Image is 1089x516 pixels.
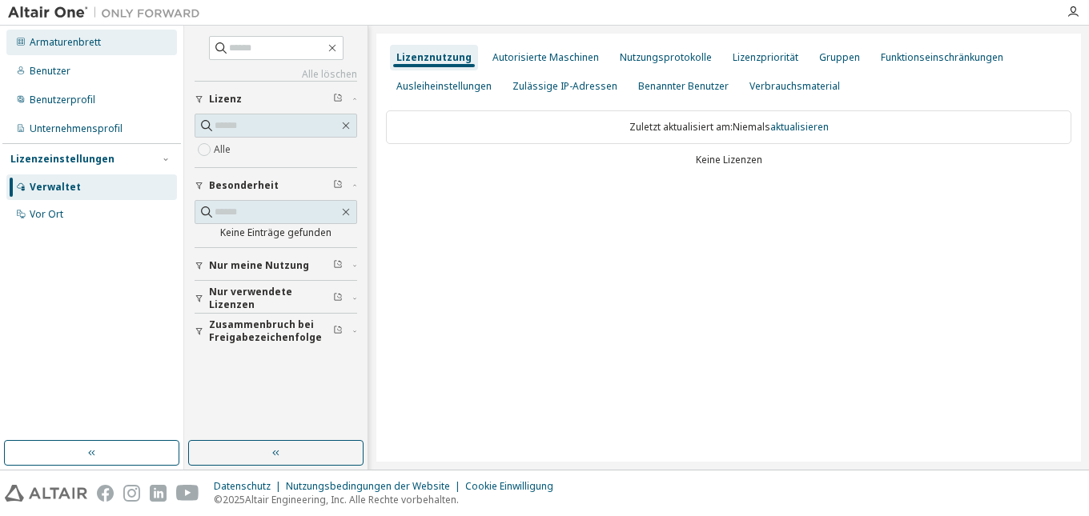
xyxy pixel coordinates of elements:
font: Keine Einträge gefunden [220,226,332,239]
font: aktualisieren [770,120,829,134]
font: Cookie Einwilligung [465,479,553,493]
button: Lizenz [195,82,357,117]
span: Filter löschen [333,93,343,106]
font: Vor Ort [30,207,63,221]
font: Nur verwendete Lizenzen [209,285,292,311]
font: Nutzungsprotokolle [620,50,712,64]
button: Nur verwendete Lizenzen [195,281,357,316]
span: Filter löschen [333,325,343,338]
font: Ausleiheinstellungen [396,79,492,93]
font: Verbrauchsmaterial [749,79,840,93]
button: Besonderheit [195,168,357,203]
font: Lizenznutzung [396,50,472,64]
img: facebook.svg [97,485,114,502]
font: Niemals [733,120,770,134]
font: Gruppen [819,50,860,64]
font: Zuletzt aktualisiert am: [629,120,733,134]
font: Lizenzeinstellungen [10,152,115,166]
font: © [214,493,223,506]
font: Keine Lizenzen [696,153,762,166]
font: Benutzerprofil [30,93,95,106]
font: Autorisierte Maschinen [492,50,599,64]
font: Nur meine Nutzung [209,258,309,272]
font: Funktionseinschränkungen [881,50,1003,64]
button: Nur meine Nutzung [195,248,357,283]
font: Altair Engineering, Inc. Alle Rechte vorbehalten. [245,493,459,506]
font: 2025 [223,493,245,506]
font: Nutzungsbedingungen der Website [286,479,450,493]
font: Benannter Benutzer [638,79,729,93]
font: Lizenz [209,92,242,106]
font: Zulässige IP-Adressen [512,79,617,93]
img: linkedin.svg [150,485,167,502]
span: Filter löschen [333,179,343,192]
img: youtube.svg [176,485,199,502]
font: Lizenzpriorität [733,50,798,64]
font: Verwaltet [30,180,81,194]
img: altair_logo.svg [5,485,87,502]
font: Zusammenbruch bei Freigabezeichenfolge [209,318,322,344]
button: Zusammenbruch bei Freigabezeichenfolge [195,314,357,349]
font: Benutzer [30,64,70,78]
font: Armaturenbrett [30,35,101,49]
font: Alle löschen [302,67,357,81]
img: instagram.svg [123,485,140,502]
font: Alle [214,142,231,156]
span: Filter löschen [333,259,343,272]
font: Unternehmensprofil [30,122,123,135]
img: Altair One [8,5,208,21]
font: Datenschutz [214,479,271,493]
font: Besonderheit [209,178,279,192]
span: Filter löschen [333,292,343,305]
